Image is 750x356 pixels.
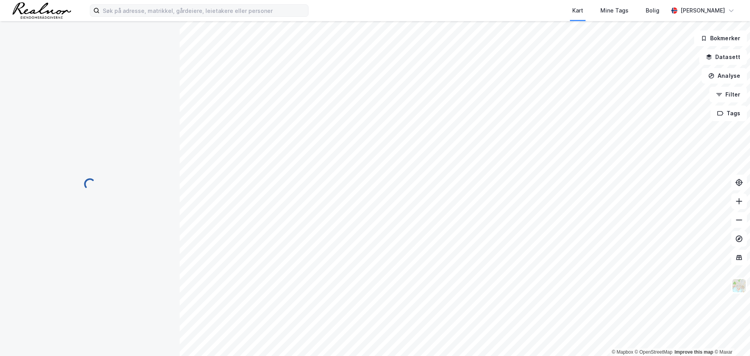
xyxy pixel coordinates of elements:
[702,68,747,84] button: Analyse
[612,349,633,355] a: Mapbox
[84,178,96,190] img: spinner.a6d8c91a73a9ac5275cf975e30b51cfb.svg
[694,30,747,46] button: Bokmerker
[711,106,747,121] button: Tags
[711,318,750,356] iframe: Chat Widget
[675,349,713,355] a: Improve this map
[572,6,583,15] div: Kart
[12,2,71,19] img: realnor-logo.934646d98de889bb5806.png
[709,87,747,102] button: Filter
[732,278,746,293] img: Z
[100,5,308,16] input: Søk på adresse, matrikkel, gårdeiere, leietakere eller personer
[635,349,673,355] a: OpenStreetMap
[711,318,750,356] div: Kontrollprogram for chat
[646,6,659,15] div: Bolig
[680,6,725,15] div: [PERSON_NAME]
[699,49,747,65] button: Datasett
[600,6,629,15] div: Mine Tags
